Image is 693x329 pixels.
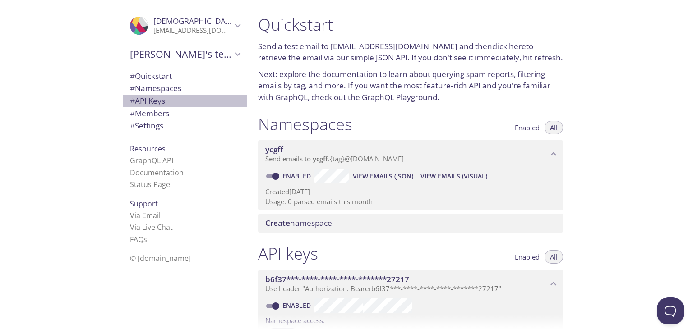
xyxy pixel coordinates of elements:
span: Quickstart [130,71,172,81]
a: documentation [322,69,378,79]
p: Usage: 0 parsed emails this month [265,197,556,206]
span: © [DOMAIN_NAME] [130,253,191,263]
span: Members [130,108,169,119]
div: Quickstart [123,70,247,82]
div: Krishna singh [123,11,247,41]
div: Create namespace [258,214,563,233]
span: ycgff [265,144,283,155]
label: Namespace access: [265,313,325,326]
a: Via Email [130,210,161,220]
span: Create [265,218,290,228]
span: View Emails (Visual) [420,171,487,182]
button: All [545,250,563,264]
span: Namespaces [130,83,181,93]
h1: Namespaces [258,114,352,134]
span: namespace [265,218,332,228]
a: Via Live Chat [130,222,173,232]
a: [EMAIL_ADDRESS][DOMAIN_NAME] [330,41,457,51]
span: Send emails to . {tag} @[DOMAIN_NAME] [265,154,404,163]
span: # [130,83,135,93]
iframe: Help Scout Beacon - Open [657,297,684,324]
span: s [143,234,147,244]
span: # [130,96,135,106]
span: ycgff [313,154,328,163]
a: GraphQL Playground [362,92,437,102]
a: click here [492,41,526,51]
button: View Emails (JSON) [349,169,417,183]
div: API Keys [123,95,247,107]
a: Documentation [130,168,184,178]
a: Enabled [281,172,314,180]
p: Created [DATE] [265,187,556,196]
span: Resources [130,144,166,154]
p: Send a test email to and then to retrieve the email via our simple JSON API. If you don't see it ... [258,41,563,64]
p: [EMAIL_ADDRESS][DOMAIN_NAME] [153,26,232,35]
span: # [130,120,135,131]
button: View Emails (Visual) [417,169,491,183]
button: Enabled [509,250,545,264]
div: Members [123,107,247,120]
div: ycgff namespace [258,140,563,168]
span: API Keys [130,96,165,106]
span: Support [130,199,158,209]
div: Krishna's team [123,42,247,66]
button: Enabled [509,121,545,134]
p: Next: explore the to learn about querying spam reports, filtering emails by tag, and more. If you... [258,69,563,103]
div: Namespaces [123,82,247,95]
span: [DEMOGRAPHIC_DATA] singh [153,16,259,26]
span: [PERSON_NAME]'s team [130,48,232,60]
span: Settings [130,120,163,131]
a: Enabled [281,301,314,310]
a: Status Page [130,179,170,189]
a: GraphQL API [130,155,173,165]
button: All [545,121,563,134]
span: # [130,71,135,81]
h1: Quickstart [258,14,563,35]
span: View Emails (JSON) [353,171,413,182]
span: # [130,108,135,119]
h1: API keys [258,243,318,264]
div: Team Settings [123,119,247,132]
a: FAQ [130,234,147,244]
